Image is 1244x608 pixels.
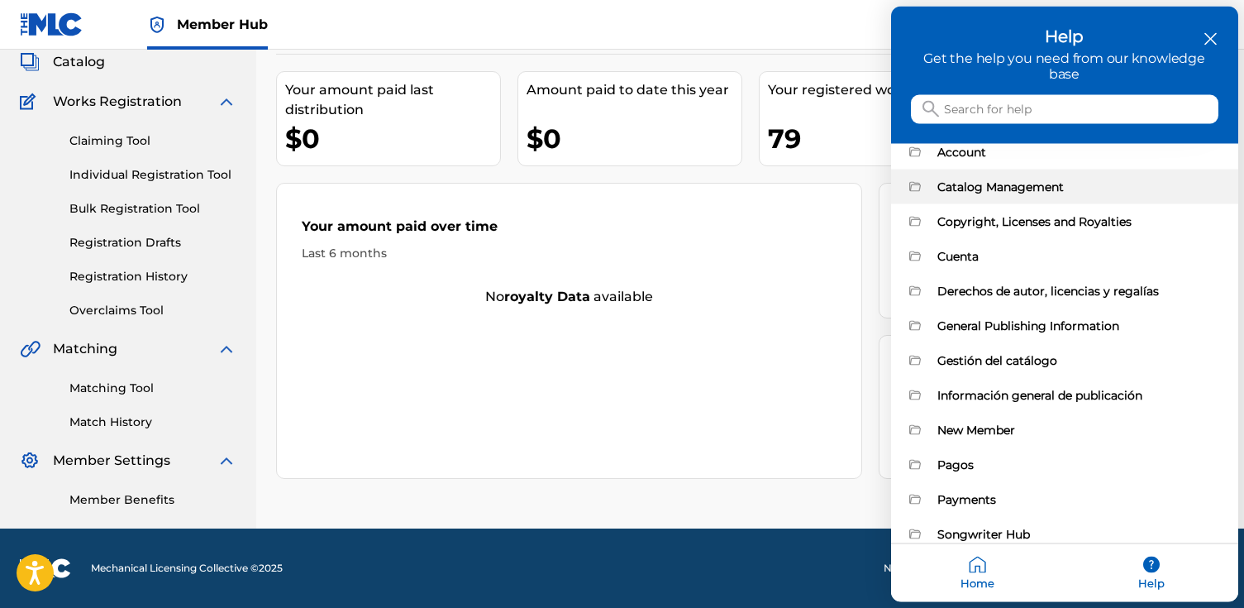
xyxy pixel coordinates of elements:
input: Search for help [911,95,1218,124]
div: Gestión del catálogo [891,343,1238,378]
div: Copyright, Licenses and Royalties [891,204,1238,239]
div: General Publishing Information [937,318,1220,333]
div: New Member [891,413,1238,448]
div: General Publishing Information [891,309,1238,343]
div: Catalog Management [937,180,1220,194]
div: Songwriter Hub [937,527,1220,542]
div: Songwriter Hub [891,517,1238,552]
div: Derechos de autor, licencias y regalías [937,284,1220,299]
div: Home [891,544,1065,602]
div: Cuenta [937,249,1220,264]
div: Payments [937,492,1220,507]
div: entering resource center help [891,144,1238,542]
div: Pagos [937,457,1220,472]
div: New Member [937,423,1220,438]
div: Payments [891,482,1238,517]
div: Gestión del catálogo [937,353,1220,368]
div: Pagos [891,448,1238,482]
div: Derechos de autor, licencias y regalías [891,274,1238,309]
div: Copyright, Licenses and Royalties [937,214,1220,229]
div: close resource center [1203,31,1218,47]
div: Resource center help articles [891,144,1238,542]
div: Información general de publicación [937,388,1220,403]
svg: icon [922,101,939,117]
div: Cuenta [891,239,1238,274]
div: Catalog Management [891,170,1238,204]
div: Account [891,135,1238,170]
div: Help [1065,544,1238,602]
h4: Get the help you need from our knowledge base [911,50,1218,82]
h3: Help [911,26,1218,46]
div: Información general de publicación [891,378,1238,413]
div: Account [937,145,1220,160]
